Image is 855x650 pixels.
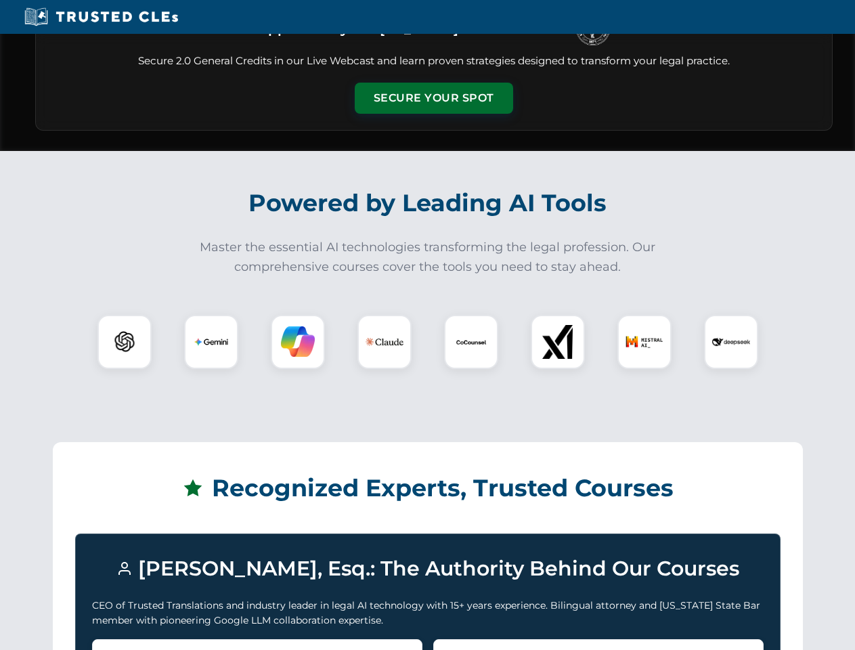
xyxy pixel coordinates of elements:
[105,322,144,362] img: ChatGPT Logo
[444,315,498,369] div: CoCounsel
[75,464,781,512] h2: Recognized Experts, Trusted Courses
[531,315,585,369] div: xAI
[53,179,803,227] h2: Powered by Leading AI Tools
[626,323,663,361] img: Mistral AI Logo
[355,83,513,114] button: Secure Your Spot
[454,325,488,359] img: CoCounsel Logo
[704,315,758,369] div: DeepSeek
[184,315,238,369] div: Gemini
[194,325,228,359] img: Gemini Logo
[92,598,764,628] p: CEO of Trusted Translations and industry leader in legal AI technology with 15+ years experience....
[357,315,412,369] div: Claude
[541,325,575,359] img: xAI Logo
[617,315,672,369] div: Mistral AI
[366,323,403,361] img: Claude Logo
[20,7,182,27] img: Trusted CLEs
[52,53,816,69] p: Secure 2.0 General Credits in our Live Webcast and learn proven strategies designed to transform ...
[92,550,764,587] h3: [PERSON_NAME], Esq.: The Authority Behind Our Courses
[191,238,665,277] p: Master the essential AI technologies transforming the legal profession. Our comprehensive courses...
[271,315,325,369] div: Copilot
[281,325,315,359] img: Copilot Logo
[712,323,750,361] img: DeepSeek Logo
[97,315,152,369] div: ChatGPT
